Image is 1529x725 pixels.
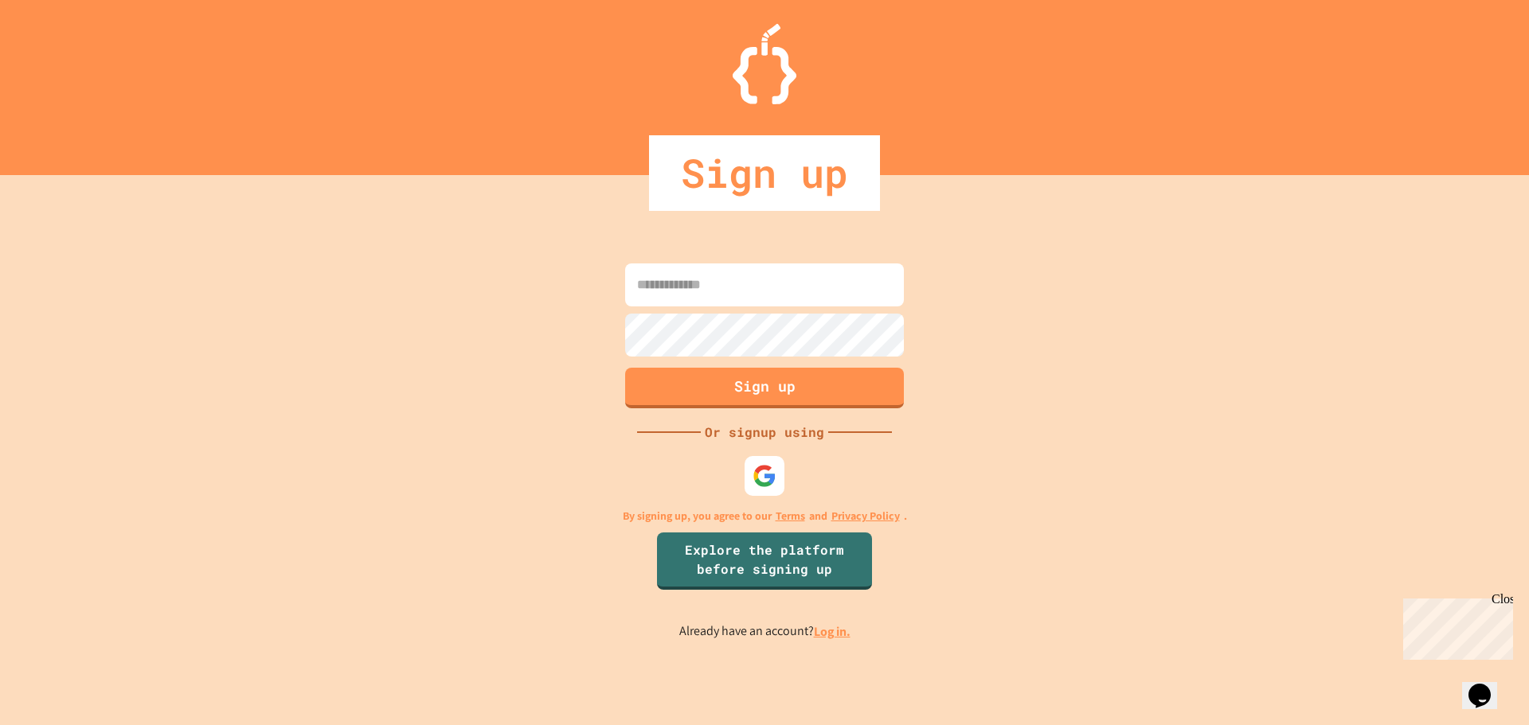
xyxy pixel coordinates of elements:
img: google-icon.svg [753,464,776,488]
button: Sign up [625,368,904,408]
div: Chat with us now!Close [6,6,110,101]
a: Explore the platform before signing up [657,532,872,590]
iframe: chat widget [1462,661,1513,709]
div: Or signup using [701,423,828,442]
div: Sign up [649,135,880,211]
img: Logo.svg [733,24,796,104]
a: Privacy Policy [831,508,900,524]
p: By signing up, you agree to our and . [623,508,907,524]
a: Terms [776,508,805,524]
p: Already have an account? [679,622,851,641]
iframe: chat widget [1397,592,1513,660]
a: Log in. [814,623,851,640]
